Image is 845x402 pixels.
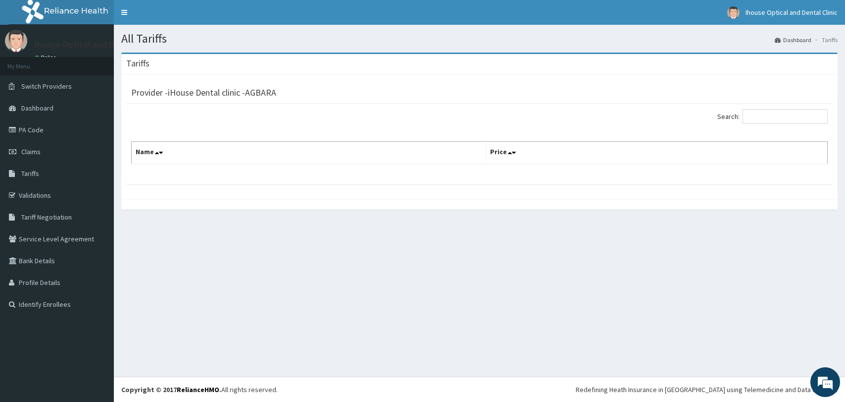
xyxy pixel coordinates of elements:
[743,109,828,124] input: Search:
[121,385,221,394] strong: Copyright © 2017 .
[727,6,740,19] img: User Image
[35,40,158,49] p: Ihouse Optical and Dental Clinic
[717,109,828,124] label: Search:
[114,377,845,402] footer: All rights reserved.
[21,82,72,91] span: Switch Providers
[812,36,838,44] li: Tariffs
[132,142,486,165] th: Name
[21,104,53,113] span: Dashboard
[576,385,838,395] div: Redefining Heath Insurance in [GEOGRAPHIC_DATA] using Telemedicine and Data Science!
[35,54,58,61] a: Online
[486,142,827,165] th: Price
[21,169,39,178] span: Tariffs
[177,385,219,394] a: RelianceHMO
[21,213,72,222] span: Tariff Negotiation
[121,32,838,45] h1: All Tariffs
[775,36,811,44] a: Dashboard
[21,147,41,156] span: Claims
[126,59,149,68] h3: Tariffs
[746,8,838,17] span: Ihouse Optical and Dental Clinic
[131,88,276,97] h3: Provider - iHouse Dental clinic -AGBARA
[5,30,27,52] img: User Image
